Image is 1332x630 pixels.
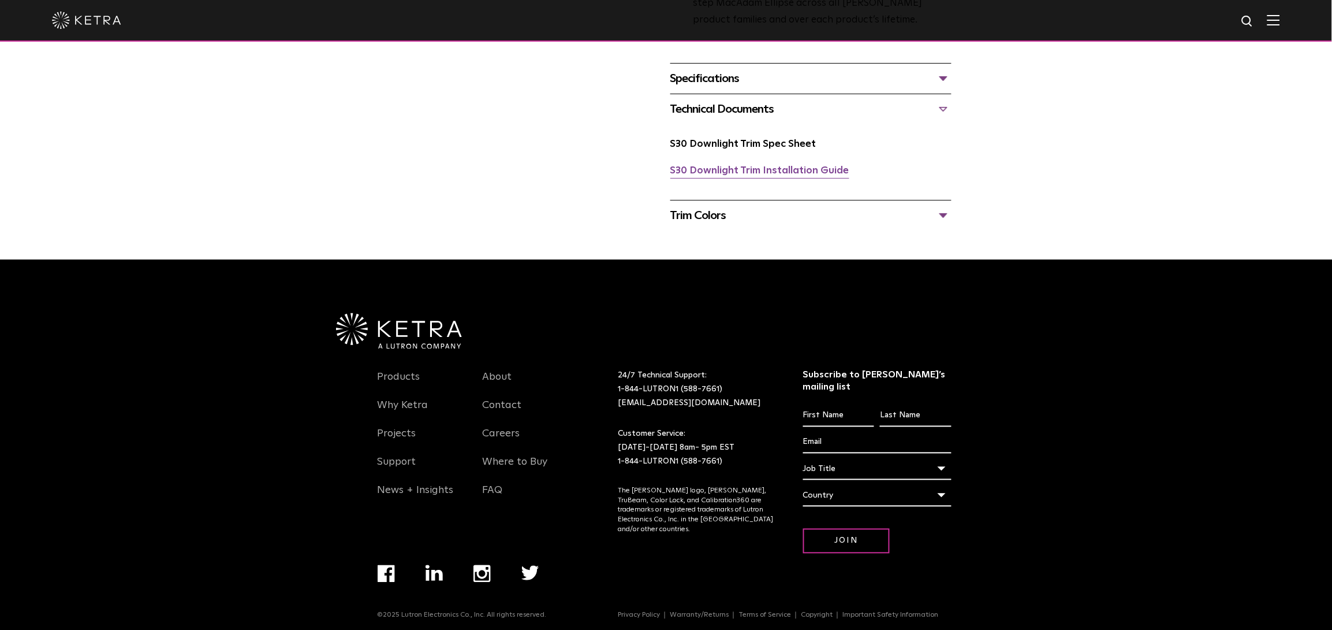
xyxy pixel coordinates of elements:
a: Projects [378,428,416,454]
a: Copyright [796,612,838,619]
p: ©2025 Lutron Electronics Co., Inc. All rights reserved. [378,612,547,620]
a: S30 Downlight Trim Installation Guide [670,166,849,176]
input: First Name [803,405,874,427]
div: Job Title [803,458,952,480]
p: Customer Service: [DATE]-[DATE] 8am- 5pm EST [618,428,774,469]
a: Products [378,371,420,398]
a: About [482,371,512,398]
a: [EMAIL_ADDRESS][DOMAIN_NAME] [618,399,760,407]
div: Specifications [670,69,952,88]
img: Hamburger%20Nav.svg [1267,14,1280,25]
img: search icon [1241,14,1255,29]
div: Navigation Menu [378,369,465,511]
input: Email [803,432,952,454]
a: 1-844-LUTRON1 (588-7661) [618,386,722,394]
h3: Subscribe to [PERSON_NAME]’s mailing list [803,369,952,394]
a: Support [378,456,416,483]
img: Ketra-aLutronCo_White_RGB [336,313,462,349]
a: Terms of Service [734,612,796,619]
img: facebook [378,565,395,583]
a: Careers [482,428,520,454]
a: Warranty/Returns [665,612,734,619]
div: Trim Colors [670,206,952,225]
div: Navigation Menu [482,369,570,511]
a: Privacy Policy [613,612,665,619]
img: linkedin [426,565,443,581]
a: 1-844-LUTRON1 (588-7661) [618,458,722,466]
img: ketra-logo-2019-white [52,12,121,29]
p: The [PERSON_NAME] logo, [PERSON_NAME], TruBeam, Color Lock, and Calibration360 are trademarks or ... [618,487,774,535]
a: Where to Buy [482,456,547,483]
input: Join [803,529,890,554]
a: News + Insights [378,484,454,511]
a: Contact [482,399,521,426]
a: Important Safety Information [838,612,943,619]
a: Why Ketra [378,399,428,426]
a: FAQ [482,484,502,511]
p: 24/7 Technical Support: [618,369,774,410]
img: twitter [521,566,539,581]
input: Last Name [880,405,951,427]
img: instagram [473,565,491,583]
div: Technical Documents [670,100,952,118]
a: S30 Downlight Trim Spec Sheet [670,139,816,149]
div: Navigation Menu [378,565,570,612]
div: Navigation Menu [618,612,954,620]
div: Country [803,485,952,507]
